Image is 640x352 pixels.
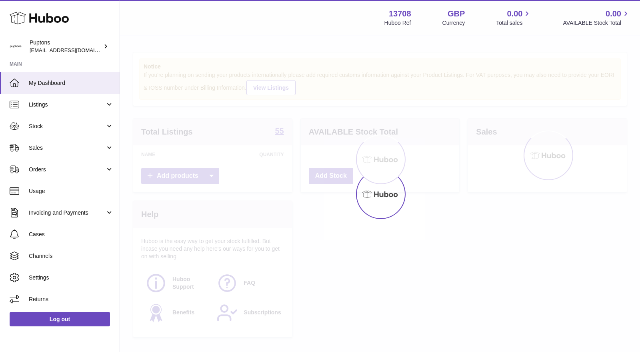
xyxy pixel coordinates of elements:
[563,8,630,27] a: 0.00 AVAILABLE Stock Total
[10,40,22,52] img: hello@puptons.com
[29,274,114,282] span: Settings
[29,101,105,109] span: Listings
[606,8,621,19] span: 0.00
[29,231,114,238] span: Cases
[30,47,118,53] span: [EMAIL_ADDRESS][DOMAIN_NAME]
[507,8,523,19] span: 0.00
[29,209,105,217] span: Invoicing and Payments
[29,123,105,130] span: Stock
[29,166,105,173] span: Orders
[29,144,105,152] span: Sales
[29,79,114,87] span: My Dashboard
[563,19,630,27] span: AVAILABLE Stock Total
[29,296,114,303] span: Returns
[496,19,532,27] span: Total sales
[30,39,102,54] div: Puptons
[29,187,114,195] span: Usage
[389,8,411,19] strong: 13708
[442,19,465,27] div: Currency
[10,312,110,326] a: Log out
[29,252,114,260] span: Channels
[448,8,465,19] strong: GBP
[496,8,532,27] a: 0.00 Total sales
[384,19,411,27] div: Huboo Ref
